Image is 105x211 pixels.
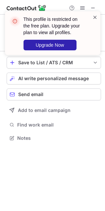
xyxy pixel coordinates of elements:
[18,108,71,113] span: Add to email campaign
[36,42,64,48] span: Upgrade Now
[7,73,101,84] button: AI write personalized message
[24,16,84,36] header: This profile is restricted on the free plan. Upgrade your plan to view all profiles.
[10,16,20,26] img: error
[7,88,101,100] button: Send email
[7,133,101,143] button: Notes
[18,76,89,81] span: AI write personalized message
[7,104,101,116] button: Add to email campaign
[7,4,46,12] img: ContactOut v5.3.10
[17,135,98,141] span: Notes
[7,120,101,130] button: Find work email
[18,92,43,97] span: Send email
[17,122,98,128] span: Find work email
[24,40,77,50] button: Upgrade Now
